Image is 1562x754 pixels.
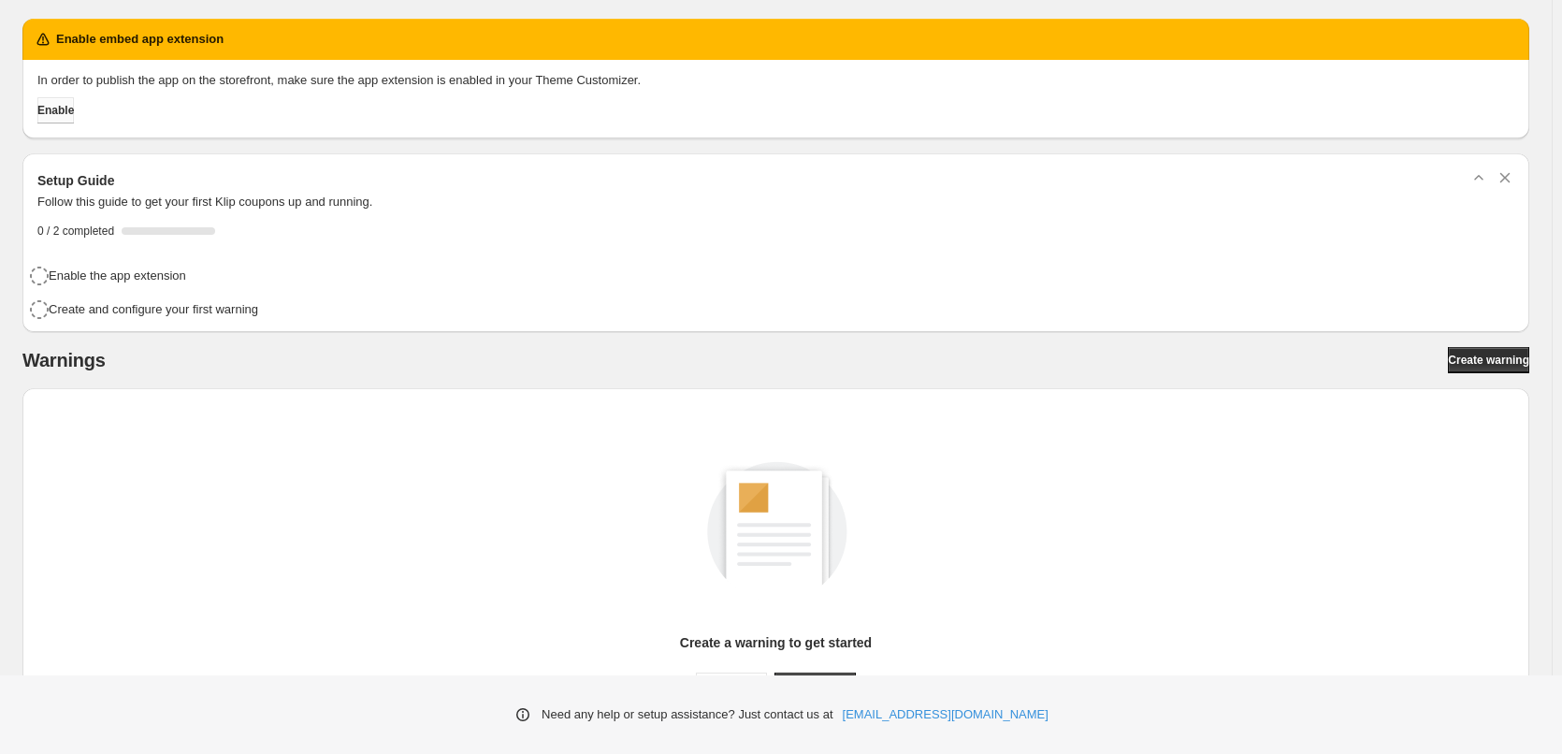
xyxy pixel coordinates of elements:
[1448,353,1529,368] span: Create warning
[56,30,224,49] h2: Enable embed app extension
[696,673,768,699] a: Learn tutorial
[37,193,1514,211] p: Follow this guide to get your first Klip coupons up and running.
[37,103,74,118] span: Enable
[37,224,114,239] span: 0 / 2 completed
[37,71,1514,90] p: In order to publish the app on the storefront, make sure the app extension is enabled in your The...
[37,97,74,123] button: Enable
[49,300,258,319] h4: Create and configure your first warning
[22,349,106,371] h2: Warnings
[843,705,1049,724] a: [EMAIL_ADDRESS][DOMAIN_NAME]
[680,633,872,652] p: Create a warning to get started
[1448,347,1529,373] a: Create warning
[49,267,186,285] h4: Enable the app extension
[774,673,856,699] a: Create warning
[37,171,114,190] h3: Setup Guide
